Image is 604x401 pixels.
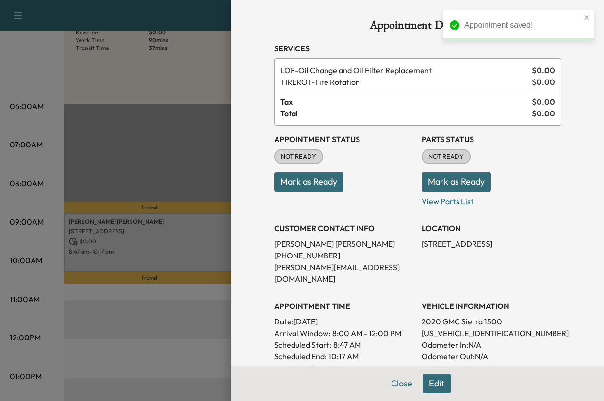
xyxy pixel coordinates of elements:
[274,316,414,327] p: Date: [DATE]
[422,223,561,234] h3: LOCATION
[422,133,561,145] h3: Parts Status
[280,96,532,108] span: Tax
[422,327,561,339] p: [US_VEHICLE_IDENTIFICATION_NUMBER]
[332,327,401,339] span: 8:00 AM - 12:00 PM
[423,152,470,161] span: NOT READY
[532,96,555,108] span: $ 0.00
[274,172,343,192] button: Mark as Ready
[422,339,561,351] p: Odometer In: N/A
[422,316,561,327] p: 2020 GMC Sierra 1500
[274,133,414,145] h3: Appointment Status
[274,327,414,339] p: Arrival Window:
[422,300,561,312] h3: VEHICLE INFORMATION
[328,351,359,362] p: 10:17 AM
[464,19,581,31] div: Appointment saved!
[274,300,414,312] h3: APPOINTMENT TIME
[274,261,414,285] p: [PERSON_NAME][EMAIL_ADDRESS][DOMAIN_NAME]
[532,76,555,88] span: $ 0.00
[275,152,322,161] span: NOT READY
[584,14,590,21] button: close
[280,108,532,119] span: Total
[274,43,561,54] h3: Services
[532,64,555,76] span: $ 0.00
[274,351,326,362] p: Scheduled End:
[274,19,561,35] h1: Appointment Details
[274,362,414,374] p: Duration: 90 minutes
[423,374,451,393] button: Edit
[532,108,555,119] span: $ 0.00
[422,238,561,250] p: [STREET_ADDRESS]
[280,76,528,88] span: Tire Rotation
[274,250,414,261] p: [PHONE_NUMBER]
[274,238,414,250] p: [PERSON_NAME] [PERSON_NAME]
[422,351,561,362] p: Odometer Out: N/A
[422,192,561,207] p: View Parts List
[274,339,331,351] p: Scheduled Start:
[385,374,419,393] button: Close
[280,64,528,76] span: Oil Change and Oil Filter Replacement
[422,172,491,192] button: Mark as Ready
[333,339,361,351] p: 8:47 AM
[274,223,414,234] h3: CUSTOMER CONTACT INFO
